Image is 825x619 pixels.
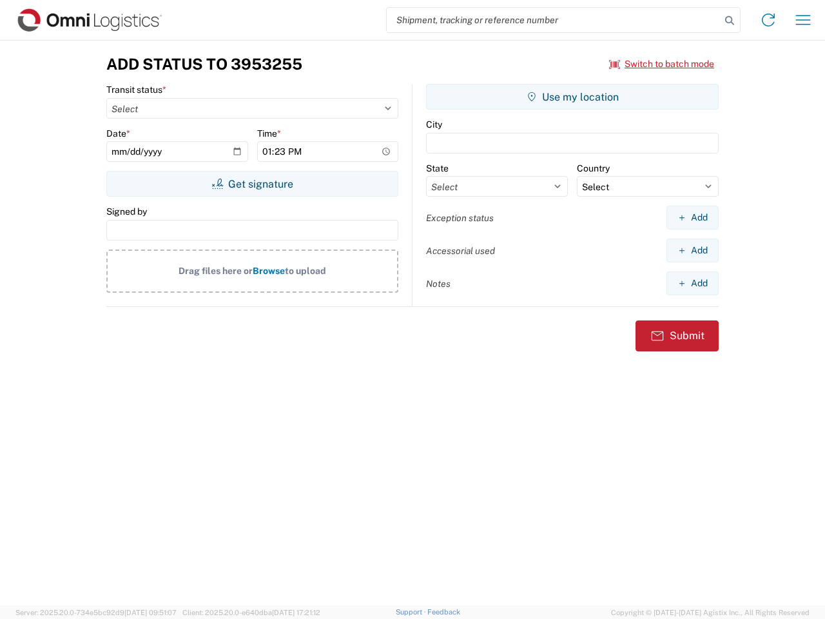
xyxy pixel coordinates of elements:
[182,609,320,616] span: Client: 2025.20.0-e640dba
[426,278,451,290] label: Notes
[106,206,147,217] label: Signed by
[611,607,810,618] span: Copyright © [DATE]-[DATE] Agistix Inc., All Rights Reserved
[426,245,495,257] label: Accessorial used
[666,271,719,295] button: Add
[609,54,714,75] button: Switch to batch mode
[426,84,719,110] button: Use my location
[106,84,166,95] label: Transit status
[427,608,460,616] a: Feedback
[285,266,326,276] span: to upload
[387,8,721,32] input: Shipment, tracking or reference number
[636,320,719,351] button: Submit
[272,609,320,616] span: [DATE] 17:21:12
[179,266,253,276] span: Drag files here or
[396,608,428,616] a: Support
[257,128,281,139] label: Time
[577,162,610,174] label: Country
[15,609,177,616] span: Server: 2025.20.0-734e5bc92d9
[106,55,302,74] h3: Add Status to 3953255
[666,239,719,262] button: Add
[666,206,719,230] button: Add
[426,162,449,174] label: State
[426,119,442,130] label: City
[426,212,494,224] label: Exception status
[253,266,285,276] span: Browse
[124,609,177,616] span: [DATE] 09:51:07
[106,128,130,139] label: Date
[106,171,398,197] button: Get signature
